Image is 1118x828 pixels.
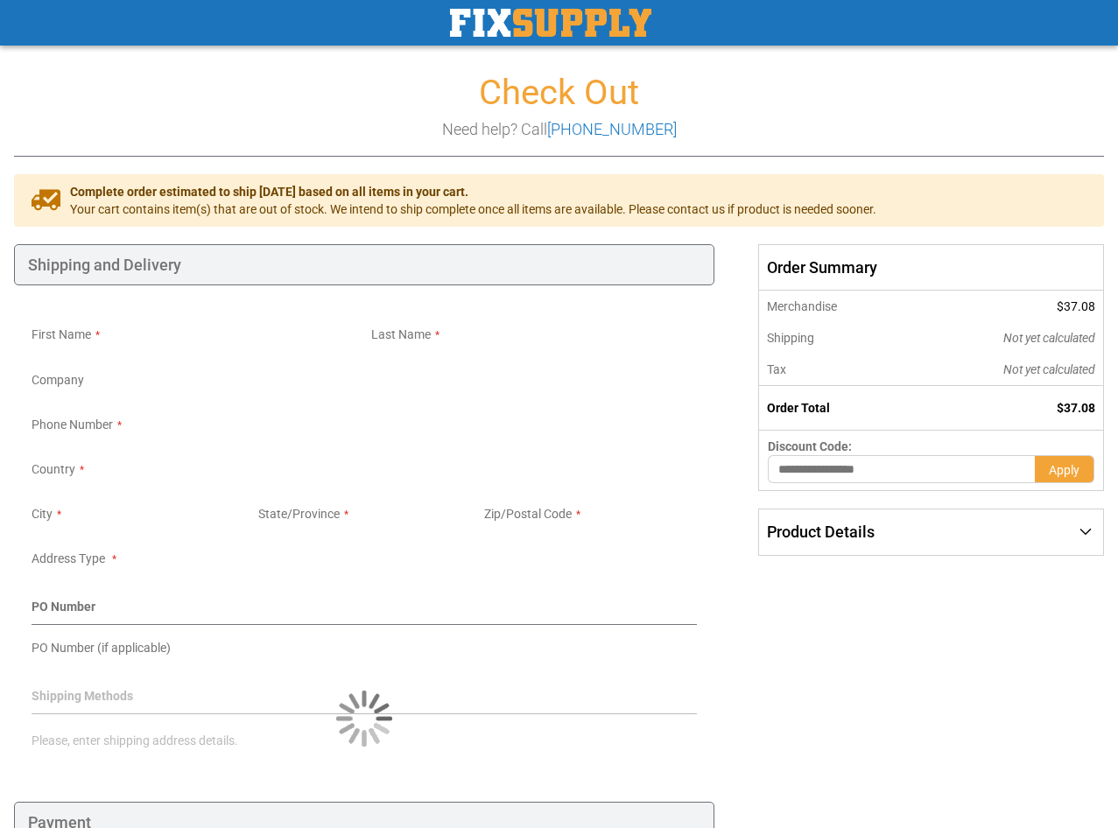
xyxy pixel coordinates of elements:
[1035,455,1094,483] button: Apply
[32,462,75,476] span: Country
[759,291,912,322] th: Merchandise
[1049,463,1079,477] span: Apply
[767,523,875,541] span: Product Details
[758,244,1104,291] span: Order Summary
[767,401,830,415] strong: Order Total
[450,9,651,37] img: Fix Industrial Supply
[32,327,91,341] span: First Name
[258,507,340,521] span: State/Province
[336,691,392,747] img: Loading...
[371,327,431,341] span: Last Name
[759,354,912,386] th: Tax
[767,331,814,345] span: Shipping
[70,200,876,218] span: Your cart contains item(s) that are out of stock. We intend to ship complete once all items are a...
[768,439,852,453] span: Discount Code:
[1003,362,1095,376] span: Not yet calculated
[32,373,84,387] span: Company
[70,183,876,200] span: Complete order estimated to ship [DATE] based on all items in your cart.
[14,74,1104,112] h1: Check Out
[14,121,1104,138] h3: Need help? Call
[1057,401,1095,415] span: $37.08
[32,507,53,521] span: City
[484,507,572,521] span: Zip/Postal Code
[1057,299,1095,313] span: $37.08
[32,418,113,432] span: Phone Number
[32,598,697,625] div: PO Number
[32,641,171,655] span: PO Number (if applicable)
[32,551,105,565] span: Address Type
[14,244,714,286] div: Shipping and Delivery
[1003,331,1095,345] span: Not yet calculated
[450,9,651,37] a: store logo
[547,120,677,138] a: [PHONE_NUMBER]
